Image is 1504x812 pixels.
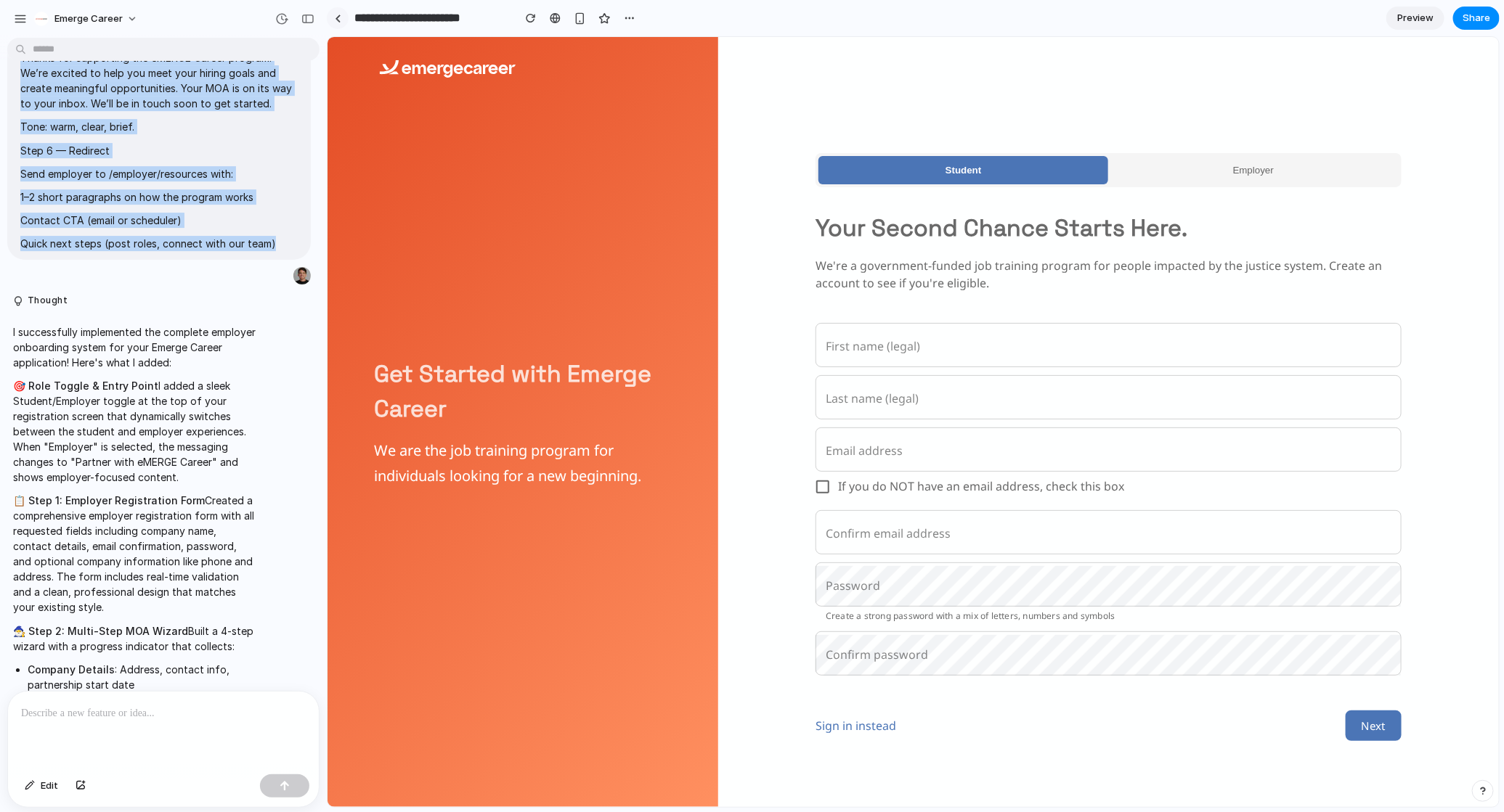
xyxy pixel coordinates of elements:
[20,143,298,158] p: Step 6 — Redirect
[1386,7,1444,30] a: Preview
[28,662,256,692] li: : Address, contact info, partnership start date
[511,440,797,460] span: If you do NOT have an email address, check this box
[20,236,298,251] p: Quick next steps (post roles, connect with our team)
[17,774,65,797] button: Edit
[906,128,946,139] span: Employer
[13,494,205,507] strong: 📋 Step 1: Employer Registration Form
[13,493,256,615] p: Created a comprehensive employer registration form with all requested fields including company na...
[498,572,1064,586] p: Create a strong password with a mix of letters, numbers and symbols
[54,12,123,26] span: Emerge Career
[28,7,145,30] button: Emerge Career
[13,324,256,370] p: I successfully implemented the complete employer onboarding system for your Emerge Career applica...
[1397,11,1434,25] span: Preview
[618,128,654,139] span: Student
[488,220,1074,255] p: We're a government-funded job training program for people impacted by the justice system. Create ...
[1463,11,1490,25] span: Share
[20,166,298,181] p: Send employer to /employer/resources with:
[20,119,298,134] p: Tone: warm, clear, brief.
[488,681,569,697] a: Sign in instead
[20,50,298,111] p: Thanks for supporting the eMERGE Career program! We’re excited to help you meet your hiring goals...
[20,213,298,228] p: Contact CTA (email or scheduler)
[46,401,344,451] h6: We are the job training program for individuals looking for a new beginning.
[13,625,188,637] strong: 🧙‍♂️ Step 2: Multi-Step MOA Wizard
[41,779,58,793] span: Edit
[13,378,256,485] p: I added a sleek Student/Employer toggle at the top of your registration screen that dynamically s...
[28,663,115,676] strong: Company Details
[1453,7,1500,30] button: Share
[488,173,1074,208] p: Your Second Chance Starts Here.
[491,119,781,147] button: Student
[13,623,256,654] p: Built a 4-step wizard with a progress indicator that collects:
[781,119,1070,147] button: Employer
[20,189,298,205] p: 1–2 short paragraphs on how the program works
[1018,673,1074,704] button: Next
[13,380,158,392] strong: 🎯 Role Toggle & Entry Point
[46,319,344,389] p: Get Started with Emerge Career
